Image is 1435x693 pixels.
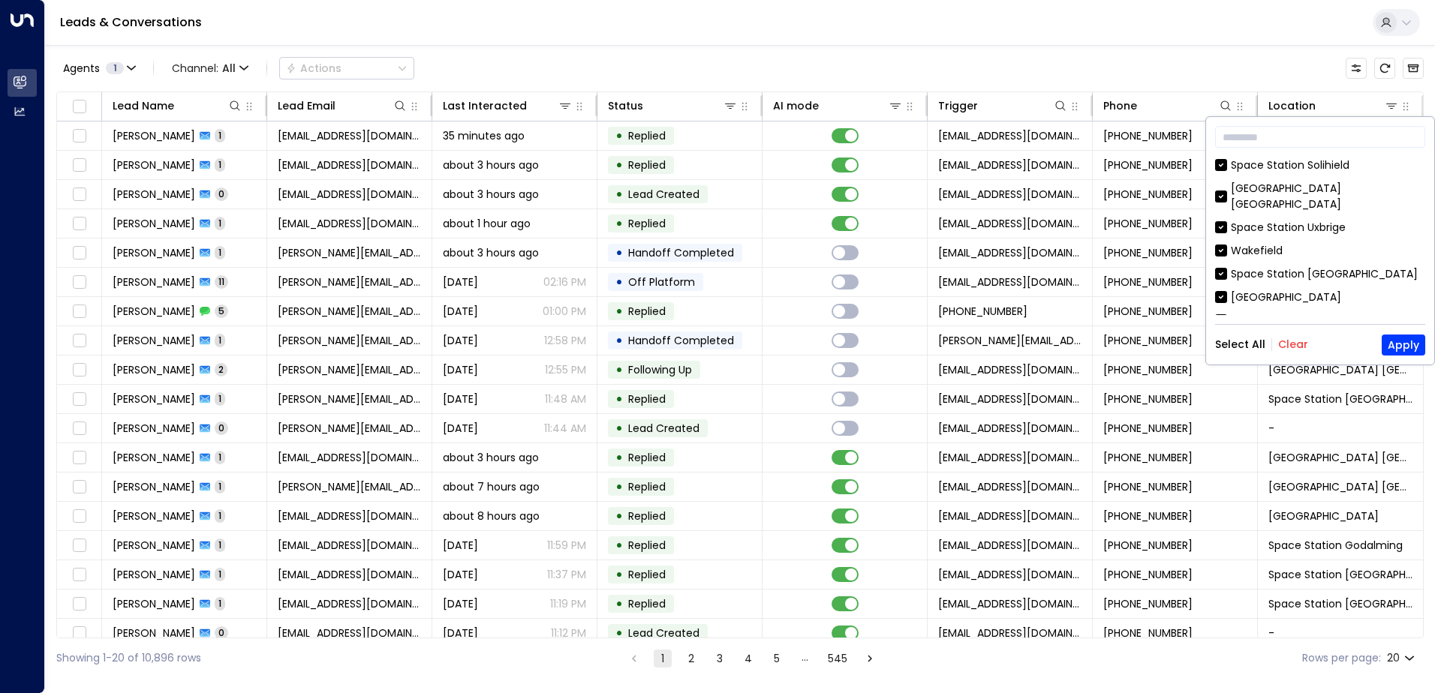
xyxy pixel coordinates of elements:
[70,244,89,262] span: Toggle select row
[615,386,623,412] div: •
[628,391,666,406] span: Replied
[628,216,666,231] span: Replied
[1103,479,1193,494] span: +447475091691
[443,245,539,260] span: about 3 hours ago
[628,625,699,640] span: Lead Created
[279,57,414,79] div: Button group with a nested menu
[443,567,478,582] span: Yesterday
[278,97,335,115] div: Lead Email
[1215,243,1425,259] div: Wakefield
[682,649,700,667] button: Go to page 2
[215,158,225,171] span: 1
[545,391,586,406] p: 11:48 AM
[1268,479,1412,494] span: Space Station Castle Bromwich
[215,304,228,317] span: 5
[1103,625,1193,640] span: +447415002937
[938,245,1082,260] span: leads@space-station.co.uk
[1278,338,1308,350] button: Clear
[938,157,1082,172] span: leads@space-station.co.uk
[106,62,124,74] span: 1
[215,363,227,376] span: 2
[70,478,89,496] span: Toggle select row
[113,421,195,436] span: Shari Carlson
[543,304,586,319] p: 01:00 PM
[113,596,195,611] span: Kieran Flynn
[113,450,195,465] span: Amy Brosius
[1215,266,1425,282] div: Space Station [GEOGRAPHIC_DATA]
[938,450,1082,465] span: leads@space-station.co.uk
[443,421,478,436] span: Jul 24, 2025
[825,649,850,667] button: Go to page 545
[628,274,695,289] span: Off Platform
[545,362,586,377] p: 12:55 PM
[278,596,421,611] span: kieranmf13@hotmail.com
[63,63,100,73] span: Agents
[443,333,478,348] span: Aug 06, 2025
[215,597,225,610] span: 1
[1268,508,1379,523] span: Space Station Stirchley
[113,97,242,115] div: Lead Name
[1103,362,1193,377] span: +447594175474
[1231,181,1425,212] div: [GEOGRAPHIC_DATA] [GEOGRAPHIC_DATA]
[1258,619,1423,647] td: -
[1103,97,1233,115] div: Phone
[70,273,89,292] span: Toggle select row
[1231,289,1341,305] div: [GEOGRAPHIC_DATA]
[278,508,421,523] span: premaalexzander16@gmail.com
[70,624,89,643] span: Toggle select row
[278,625,421,640] span: kieranmf13@hotmail.com
[1103,450,1193,465] span: +447767131946
[615,328,623,353] div: •
[70,419,89,438] span: Toggle select row
[544,333,586,348] p: 12:58 PM
[608,97,738,115] div: Status
[1258,414,1423,442] td: -
[938,567,1082,582] span: leads@space-station.co.uk
[278,157,421,172] span: keon92@hotmail.co.uk
[113,97,174,115] div: Lead Name
[1268,450,1412,465] span: Space Station Kings Heath
[1302,650,1381,666] label: Rows per page:
[1268,567,1412,582] span: Space Station Chiswick
[654,649,672,667] button: page 1
[628,128,666,143] span: Replied
[938,391,1082,406] span: leads@space-station.co.uk
[1103,508,1193,523] span: +447818915645
[1268,538,1403,553] span: Space Station Godalming
[215,129,225,142] span: 1
[938,333,1082,348] span: shari.carlson@gmail.com
[443,97,573,115] div: Last Interacted
[543,274,586,289] p: 02:16 PM
[443,450,539,465] span: about 3 hours ago
[1215,289,1425,305] div: [GEOGRAPHIC_DATA]
[56,650,201,666] div: Showing 1-20 of 10,896 rows
[215,187,228,200] span: 0
[615,240,623,265] div: •
[628,508,666,523] span: Replied
[278,187,421,202] span: keon92@hotmail.co.uk
[443,157,539,172] span: about 3 hours ago
[70,361,89,379] span: Toggle select row
[938,187,1082,202] span: leads@space-station.co.uk
[628,245,734,260] span: Handoff Completed
[215,626,228,639] span: 0
[1346,58,1367,79] button: Customize
[443,97,527,115] div: Last Interacted
[443,274,478,289] span: Aug 14, 2025
[443,596,478,611] span: Yesterday
[70,595,89,613] span: Toggle select row
[1103,245,1193,260] span: +447594175474
[615,532,623,558] div: •
[608,97,643,115] div: Status
[278,274,421,289] span: shari.carlson@gmail.com
[1103,304,1193,319] span: +447594175474
[113,128,195,143] span: Keon Dariany
[215,538,225,551] span: 1
[615,591,623,616] div: •
[215,275,228,288] span: 11
[628,421,699,436] span: Lead Created
[443,362,478,377] span: Aug 05, 2025
[1103,421,1193,436] span: +447594175474
[938,508,1082,523] span: leads@space-station.co.uk
[1231,157,1349,173] div: Space Station Solihield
